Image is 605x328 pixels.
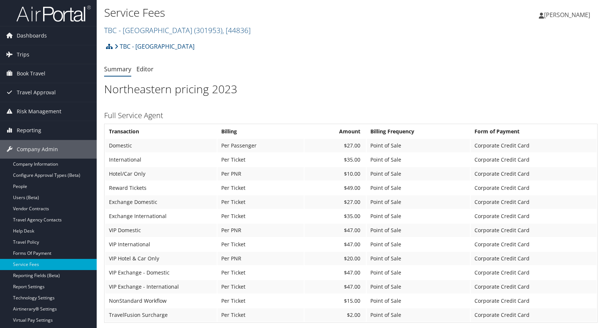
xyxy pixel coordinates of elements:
td: Per PNR [218,224,304,237]
td: Per Ticket [218,238,304,251]
td: Corporate Credit Card [471,181,596,195]
td: $20.00 [305,252,366,265]
span: Company Admin [17,140,58,159]
span: ( 301953 ) [194,25,222,35]
a: [PERSON_NAME] [539,4,598,26]
td: Point of Sale [367,308,470,322]
a: TBC - [GEOGRAPHIC_DATA] [115,39,194,54]
td: Corporate Credit Card [471,252,596,265]
span: Travel Approval [17,83,56,102]
td: VIP Exchange - Domestic [105,266,217,279]
th: Billing [218,125,304,138]
a: Summary [104,65,131,73]
td: Per PNR [218,167,304,181]
td: Corporate Credit Card [471,294,596,308]
td: Corporate Credit Card [471,195,596,209]
td: TravelFusion Surcharge [105,308,217,322]
td: Corporate Credit Card [471,238,596,251]
img: airportal-logo.png [16,5,91,22]
td: Point of Sale [367,181,470,195]
td: Point of Sale [367,167,470,181]
td: International [105,153,217,166]
td: Corporate Credit Card [471,280,596,293]
td: Per Ticket [218,153,304,166]
th: Transaction [105,125,217,138]
td: Corporate Credit Card [471,224,596,237]
td: Domestic [105,139,217,152]
th: Amount [305,125,366,138]
td: $10.00 [305,167,366,181]
td: $35.00 [305,210,366,223]
td: NonStandard Workflow [105,294,217,308]
td: VIP Hotel & Car Only [105,252,217,265]
span: Dashboards [17,26,47,45]
td: Per Ticket [218,181,304,195]
td: Hotel/Car Only [105,167,217,181]
td: Point of Sale [367,280,470,293]
td: $27.00 [305,139,366,152]
td: Point of Sale [367,238,470,251]
td: Point of Sale [367,294,470,308]
td: Per Ticket [218,308,304,322]
td: $27.00 [305,195,366,209]
a: Editor [136,65,154,73]
td: Point of Sale [367,195,470,209]
h1: Service Fees [104,5,433,20]
td: Corporate Credit Card [471,266,596,279]
span: Trips [17,45,29,64]
td: Per PNR [218,252,304,265]
td: Exchange Domestic [105,195,217,209]
td: VIP Domestic [105,224,217,237]
td: Point of Sale [367,266,470,279]
h1: Northeastern pricing 2023 [104,81,598,97]
td: $35.00 [305,153,366,166]
h3: Full Service Agent [104,110,598,121]
a: TBC - [GEOGRAPHIC_DATA] [104,25,251,35]
td: Corporate Credit Card [471,153,596,166]
th: Form of Payment [471,125,596,138]
span: Risk Management [17,102,61,121]
td: VIP Exchange - International [105,280,217,293]
td: $2.00 [305,308,366,322]
td: Point of Sale [367,224,470,237]
td: VIP International [105,238,217,251]
td: Corporate Credit Card [471,167,596,181]
td: Per Ticket [218,280,304,293]
td: $47.00 [305,224,366,237]
th: Billing Frequency [367,125,470,138]
td: Point of Sale [367,153,470,166]
td: Corporate Credit Card [471,139,596,152]
td: $47.00 [305,266,366,279]
td: Reward Tickets [105,181,217,195]
td: $47.00 [305,238,366,251]
td: Per Passenger [218,139,304,152]
span: Reporting [17,121,41,140]
td: Per Ticket [218,195,304,209]
td: Point of Sale [367,139,470,152]
td: Per Ticket [218,210,304,223]
td: $15.00 [305,294,366,308]
span: [PERSON_NAME] [544,11,590,19]
td: $49.00 [305,181,366,195]
td: Point of Sale [367,252,470,265]
td: Corporate Credit Card [471,308,596,322]
td: Corporate Credit Card [471,210,596,223]
td: Point of Sale [367,210,470,223]
span: , [ 44836 ] [222,25,251,35]
td: Per Ticket [218,266,304,279]
td: $47.00 [305,280,366,293]
td: Exchange International [105,210,217,223]
span: Book Travel [17,64,45,83]
td: Per Ticket [218,294,304,308]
